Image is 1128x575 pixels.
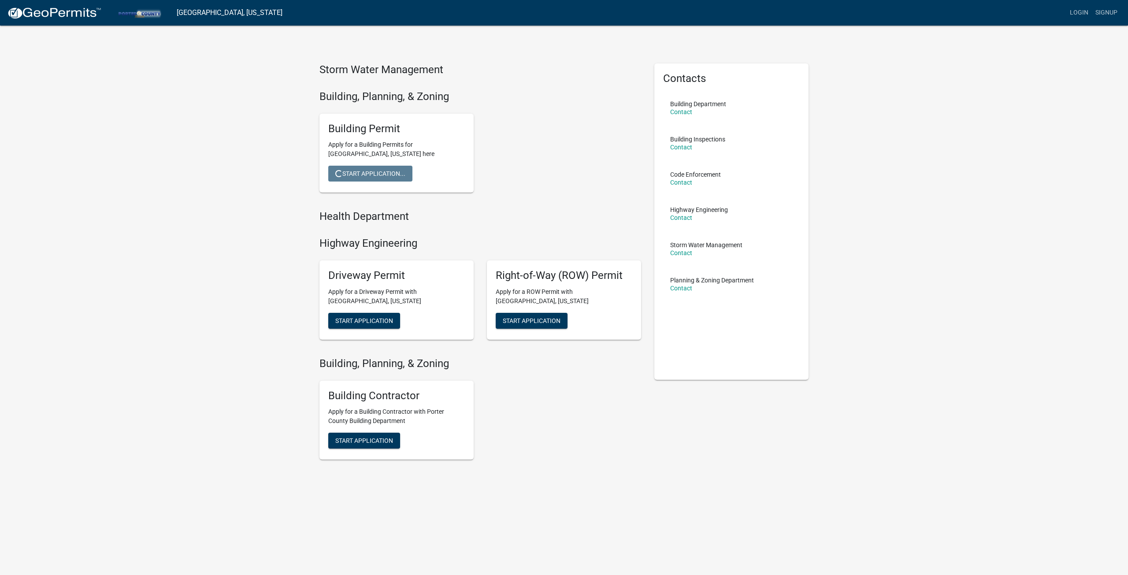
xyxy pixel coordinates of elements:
[670,207,728,213] p: Highway Engineering
[328,140,465,159] p: Apply for a Building Permits for [GEOGRAPHIC_DATA], [US_STATE] here
[670,144,692,151] a: Contact
[328,390,465,402] h5: Building Contractor
[319,63,641,76] h4: Storm Water Management
[177,5,282,20] a: [GEOGRAPHIC_DATA], [US_STATE]
[670,214,692,221] a: Contact
[319,90,641,103] h4: Building, Planning, & Zoning
[1092,4,1121,21] a: Signup
[319,210,641,223] h4: Health Department
[1066,4,1092,21] a: Login
[670,249,692,256] a: Contact
[663,72,800,85] h5: Contacts
[670,242,742,248] p: Storm Water Management
[328,122,465,135] h5: Building Permit
[496,287,632,306] p: Apply for a ROW Permit with [GEOGRAPHIC_DATA], [US_STATE]
[319,357,641,370] h4: Building, Planning, & Zoning
[496,269,632,282] h5: Right-of-Way (ROW) Permit
[319,237,641,250] h4: Highway Engineering
[108,7,170,19] img: Porter County, Indiana
[335,317,393,324] span: Start Application
[496,313,568,329] button: Start Application
[503,317,560,324] span: Start Application
[670,136,725,142] p: Building Inspections
[335,437,393,444] span: Start Application
[328,269,465,282] h5: Driveway Permit
[328,166,412,182] button: Start Application...
[670,179,692,186] a: Contact
[670,108,692,115] a: Contact
[328,407,465,426] p: Apply for a Building Contractor with Porter County Building Department
[328,433,400,449] button: Start Application
[328,287,465,306] p: Apply for a Driveway Permit with [GEOGRAPHIC_DATA], [US_STATE]
[335,170,405,177] span: Start Application...
[328,313,400,329] button: Start Application
[670,277,754,283] p: Planning & Zoning Department
[670,285,692,292] a: Contact
[670,101,726,107] p: Building Department
[670,171,721,178] p: Code Enforcement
